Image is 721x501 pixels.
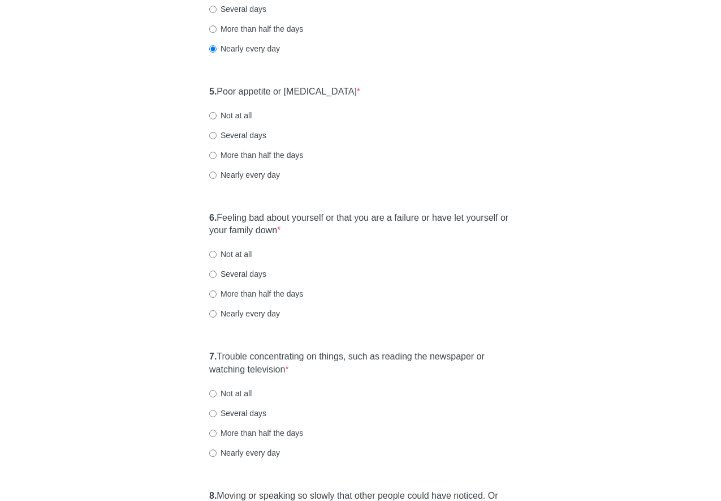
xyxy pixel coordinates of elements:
[209,169,280,181] label: Nearly every day
[209,449,217,457] input: Nearly every day
[209,388,252,399] label: Not at all
[209,43,280,54] label: Nearly every day
[209,271,217,278] input: Several days
[209,132,217,139] input: Several days
[209,213,217,222] strong: 6.
[209,249,252,260] label: Not at all
[209,23,303,35] label: More than half the days
[209,290,217,298] input: More than half the days
[209,268,266,280] label: Several days
[209,212,512,238] label: Feeling bad about yourself or that you are a failure or have let yourself or your family down
[209,251,217,258] input: Not at all
[209,152,217,159] input: More than half the days
[209,45,217,53] input: Nearly every day
[209,149,303,161] label: More than half the days
[209,427,303,439] label: More than half the days
[209,110,252,121] label: Not at all
[209,410,217,417] input: Several days
[209,6,217,13] input: Several days
[209,447,280,459] label: Nearly every day
[209,3,266,15] label: Several days
[209,112,217,119] input: Not at all
[209,408,266,419] label: Several days
[209,85,360,99] label: Poor appetite or [MEDICAL_DATA]
[209,288,303,299] label: More than half the days
[209,390,217,397] input: Not at all
[209,308,280,319] label: Nearly every day
[209,172,217,179] input: Nearly every day
[209,25,217,33] input: More than half the days
[209,352,217,361] strong: 7.
[209,350,512,376] label: Trouble concentrating on things, such as reading the newspaper or watching television
[209,310,217,318] input: Nearly every day
[209,491,217,500] strong: 8.
[209,430,217,437] input: More than half the days
[209,87,217,96] strong: 5.
[209,130,266,141] label: Several days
